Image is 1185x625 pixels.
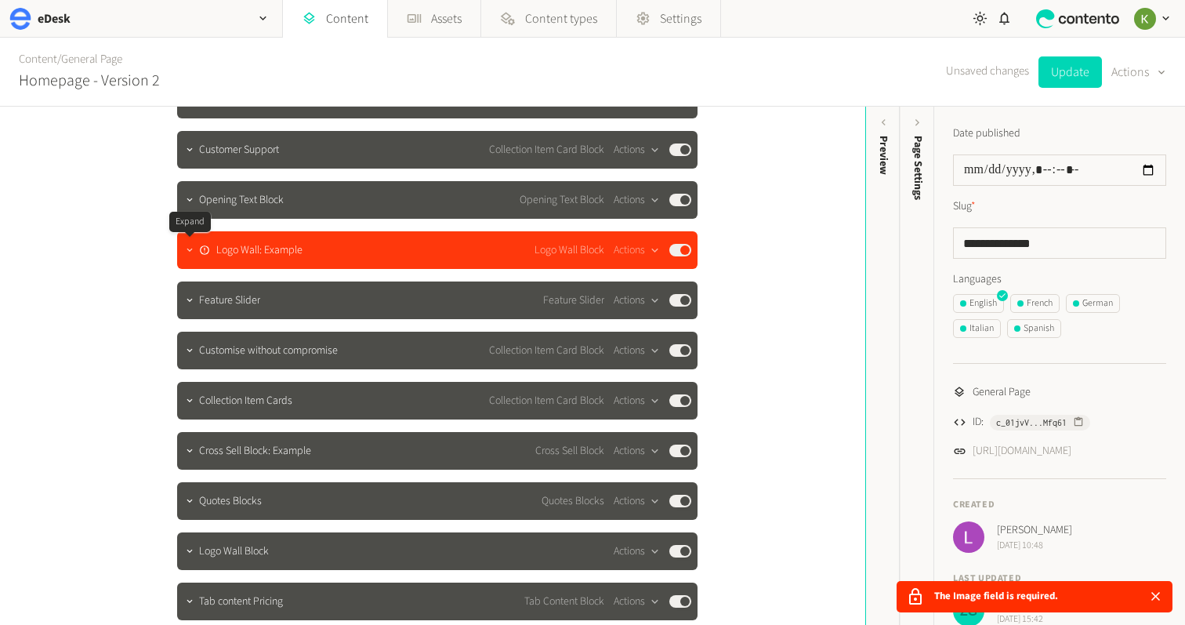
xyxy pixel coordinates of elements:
button: Actions [614,291,660,310]
span: Feature Slider [199,293,260,309]
span: ID: [973,414,984,431]
button: Actions [614,241,660,260]
h2: eDesk [38,9,71,28]
span: General Page [973,384,1031,401]
span: Logo Wall: Example [216,242,303,259]
h2: Homepage - Version 2 [19,69,160,93]
button: Update [1038,56,1102,88]
span: Quotes Blocks [542,493,604,510]
button: Actions [614,542,660,561]
div: Preview [875,136,892,175]
button: Actions [614,191,660,209]
span: Logo Wall Block [535,242,604,259]
a: [URL][DOMAIN_NAME] [973,443,1071,460]
span: Content types [525,9,597,28]
a: Content [19,51,57,67]
span: Opening Text Block [199,192,284,209]
div: German [1073,296,1113,311]
div: Expand [169,212,211,232]
span: Logo Wall Block [199,543,269,560]
button: Actions [614,492,660,511]
button: German [1066,294,1120,313]
button: Actions [614,341,660,360]
span: Collection Item Cards [199,393,292,409]
button: Actions [614,140,660,159]
div: French [1017,296,1053,311]
button: Actions [1111,56,1166,88]
button: Actions [614,391,660,410]
button: Spanish [1007,319,1061,338]
div: Spanish [1014,322,1054,336]
div: English [960,296,997,311]
span: Opening Text Block [520,192,604,209]
span: Collection Item Card Block [489,142,604,158]
button: English [953,294,1004,313]
span: Quotes Blocks [199,493,262,510]
span: Page Settings [910,136,926,200]
div: Italian [960,322,994,336]
span: Collection Item Card Block [489,343,604,359]
label: Date published [953,125,1020,142]
span: [PERSON_NAME] [997,522,1072,539]
span: Collection Item Card Block [489,393,604,409]
label: Slug [953,198,976,215]
span: Settings [660,9,701,28]
a: General Page [61,51,122,67]
span: Customise without compromise [199,343,338,359]
button: Actions [614,441,660,460]
button: French [1010,294,1060,313]
h4: Created [953,498,1166,512]
button: Actions [614,592,660,611]
label: Languages [953,271,1166,288]
span: Cross Sell Block: Example [199,443,311,460]
img: eDesk [9,8,31,30]
span: Cross Sell Block [535,443,604,460]
img: Lily McDonnell [953,521,984,553]
span: / [57,51,61,67]
button: Italian [953,319,1001,338]
span: Unsaved changes [946,63,1029,81]
span: Customer Support [199,142,279,158]
span: c_01jvV...Mfq61 [996,416,1067,430]
button: c_01jvV...Mfq61 [990,415,1090,431]
span: Tab content Pricing [199,594,283,610]
img: Keelin Terry [1134,8,1156,30]
p: The Image field is required. [934,589,1058,605]
span: Feature Slider [543,293,604,309]
span: [DATE] 10:48 [997,539,1072,553]
span: Tab Content Block [524,594,604,610]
